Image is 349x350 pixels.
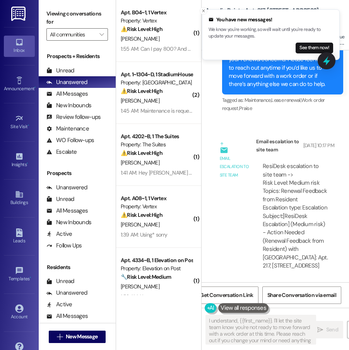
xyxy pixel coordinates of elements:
[46,300,72,309] div: Active
[46,218,91,226] div: New Inbounds
[4,264,35,285] a: Templates •
[262,287,341,304] button: Share Conversation via email
[46,125,89,133] div: Maintenance
[46,184,87,192] div: Unanswered
[28,123,29,128] span: •
[66,333,98,341] span: New Message
[271,97,301,103] span: Lease renewal ,
[121,221,159,228] span: [PERSON_NAME]
[256,137,334,156] div: Email escalation to site team
[99,31,104,38] i: 
[121,273,171,280] strong: 🔧 Risk Level: Medium
[121,159,159,166] span: [PERSON_NAME]
[27,161,28,166] span: •
[46,113,101,121] div: Review follow-ups
[222,97,325,112] span: Work order request ,
[46,289,87,297] div: Unanswered
[46,207,88,215] div: All Messages
[121,202,192,211] div: Property: Vertex
[46,67,74,75] div: Unread
[121,87,163,94] strong: ⚠️ Risk Level: High
[121,141,192,149] div: Property: The Suites
[121,132,192,141] div: Apt. 4202~B, 1 The Suites
[121,211,163,218] strong: ⚠️ Risk Level: High
[121,231,167,238] div: 1:39 AM: Using* sorry
[4,36,35,57] a: Inbox
[121,79,192,87] div: Property: [GEOGRAPHIC_DATA]
[121,26,163,33] strong: ⚠️ Risk Level: High
[46,230,72,238] div: Active
[39,52,116,60] div: Prospects + Residents
[121,169,245,176] div: 1:41 AM: Hey [PERSON_NAME] I don't live there anymore
[46,90,88,98] div: All Messages
[121,45,223,52] div: 1:55 AM: Can I pay 800? And the rest [DATE]?
[4,150,35,171] a: Insights •
[326,326,338,334] span: Send
[267,291,336,299] span: Share Conversation via email
[121,107,326,114] div: 1:45 AM: Maintenance is requesting his supervisor to come check it out. Thank you so much!
[121,70,192,79] div: Apt. 1~1304~D, 1 StadiumHouse
[49,331,106,343] button: New Message
[34,85,36,90] span: •
[46,101,91,110] div: New Inbounds
[239,105,252,112] span: Praise
[46,195,74,203] div: Unread
[206,315,316,344] textarea: I understand, {{first_name}}. I'll let the site team know you're not ready to move forward with a...
[30,275,31,280] span: •
[4,302,35,323] a: Account
[220,154,250,179] div: Email escalation to site team
[121,194,192,202] div: Apt. A08~1, 1 Vertex
[4,112,35,133] a: Site Visit •
[11,7,27,21] img: ResiDesk Logo
[46,78,87,86] div: Unanswered
[195,287,258,304] button: Get Conversation Link
[301,141,334,149] div: [DATE] 10:17 PM
[121,97,159,104] span: [PERSON_NAME]
[46,8,108,28] label: Viewing conversations for
[4,188,35,209] a: Buildings
[121,149,163,156] strong: ⚠️ Risk Level: High
[296,43,333,53] button: See them now!
[209,16,333,24] div: You have new messages!
[46,148,77,156] div: Escalate
[200,7,207,15] button: Close toast
[209,26,333,40] p: We know you're working, so we'll wait until you're ready to update your messages.
[317,327,323,333] i: 
[57,334,63,340] i: 
[121,293,148,300] div: 1:53 AM: Yes
[121,256,192,264] div: Apt. 4334~B, 1 Elevation on Post
[121,264,192,273] div: Property: Elevation on Post
[46,312,88,320] div: All Messages
[50,28,96,41] input: All communities
[121,283,159,290] span: [PERSON_NAME]
[46,242,82,250] div: Follow Ups
[121,17,192,25] div: Property: Vertex
[263,162,328,212] div: ResiDesk escalation to site team -> Risk Level: Medium risk Topics: Renewal Feedback from Residen...
[46,277,74,285] div: Unread
[222,94,343,114] div: Tagged as:
[263,212,328,270] div: Subject: [ResiDesk Escalation] (Medium risk) - Action Needed (Renewal Feedback from Resident) wit...
[245,97,271,103] span: Maintenance ,
[121,35,159,42] span: [PERSON_NAME]
[39,169,116,177] div: Prospects
[200,291,253,299] span: Get Conversation Link
[4,226,35,247] a: Leads
[312,321,343,338] button: Send
[39,263,116,271] div: Residents
[121,9,192,17] div: Apt. B04~1, 1 Vertex
[46,136,94,144] div: WO Follow-ups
